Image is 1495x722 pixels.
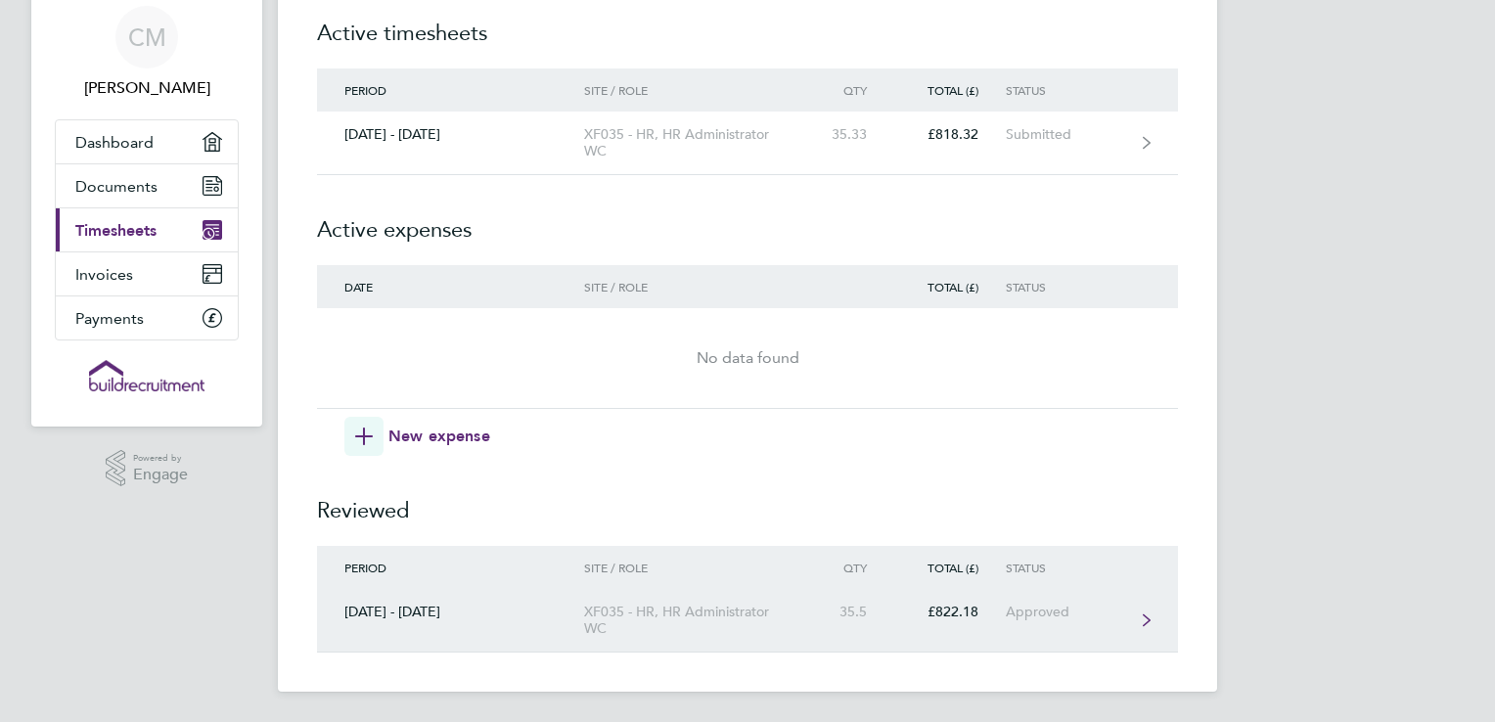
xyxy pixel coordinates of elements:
[808,604,894,620] div: 35.5
[894,126,1006,143] div: £818.32
[808,83,894,97] div: Qty
[317,112,1178,175] a: [DATE] - [DATE]XF035 - HR, HR Administrator WC35.33£818.32Submitted
[1006,604,1126,620] div: Approved
[56,296,238,339] a: Payments
[344,82,386,98] span: Period
[584,561,808,574] div: Site / Role
[584,126,808,159] div: XF035 - HR, HR Administrator WC
[55,6,239,100] a: CM[PERSON_NAME]
[75,133,154,152] span: Dashboard
[1006,126,1126,143] div: Submitted
[75,309,144,328] span: Payments
[75,177,158,196] span: Documents
[344,417,490,456] button: New expense
[56,208,238,251] a: Timesheets
[1006,280,1126,293] div: Status
[808,126,894,143] div: 35.33
[317,589,1178,653] a: [DATE] - [DATE]XF035 - HR, HR Administrator WC35.5£822.18Approved
[317,126,584,143] div: [DATE] - [DATE]
[75,221,157,240] span: Timesheets
[894,83,1006,97] div: Total (£)
[1006,83,1126,97] div: Status
[55,360,239,391] a: Go to home page
[894,561,1006,574] div: Total (£)
[317,175,1178,265] h2: Active expenses
[808,561,894,574] div: Qty
[317,280,584,293] div: Date
[1006,561,1126,574] div: Status
[56,120,238,163] a: Dashboard
[133,467,188,483] span: Engage
[894,604,1006,620] div: £822.18
[89,360,204,391] img: buildrec-logo-retina.png
[344,560,386,575] span: Period
[56,164,238,207] a: Documents
[106,450,189,487] a: Powered byEngage
[584,604,808,637] div: XF035 - HR, HR Administrator WC
[388,425,490,448] span: New expense
[317,18,1178,68] h2: Active timesheets
[317,456,1178,546] h2: Reviewed
[584,280,808,293] div: Site / Role
[894,280,1006,293] div: Total (£)
[55,76,239,100] span: Chevonne Mccann
[75,265,133,284] span: Invoices
[133,450,188,467] span: Powered by
[317,604,584,620] div: [DATE] - [DATE]
[128,24,166,50] span: CM
[56,252,238,295] a: Invoices
[317,346,1178,370] div: No data found
[584,83,808,97] div: Site / Role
